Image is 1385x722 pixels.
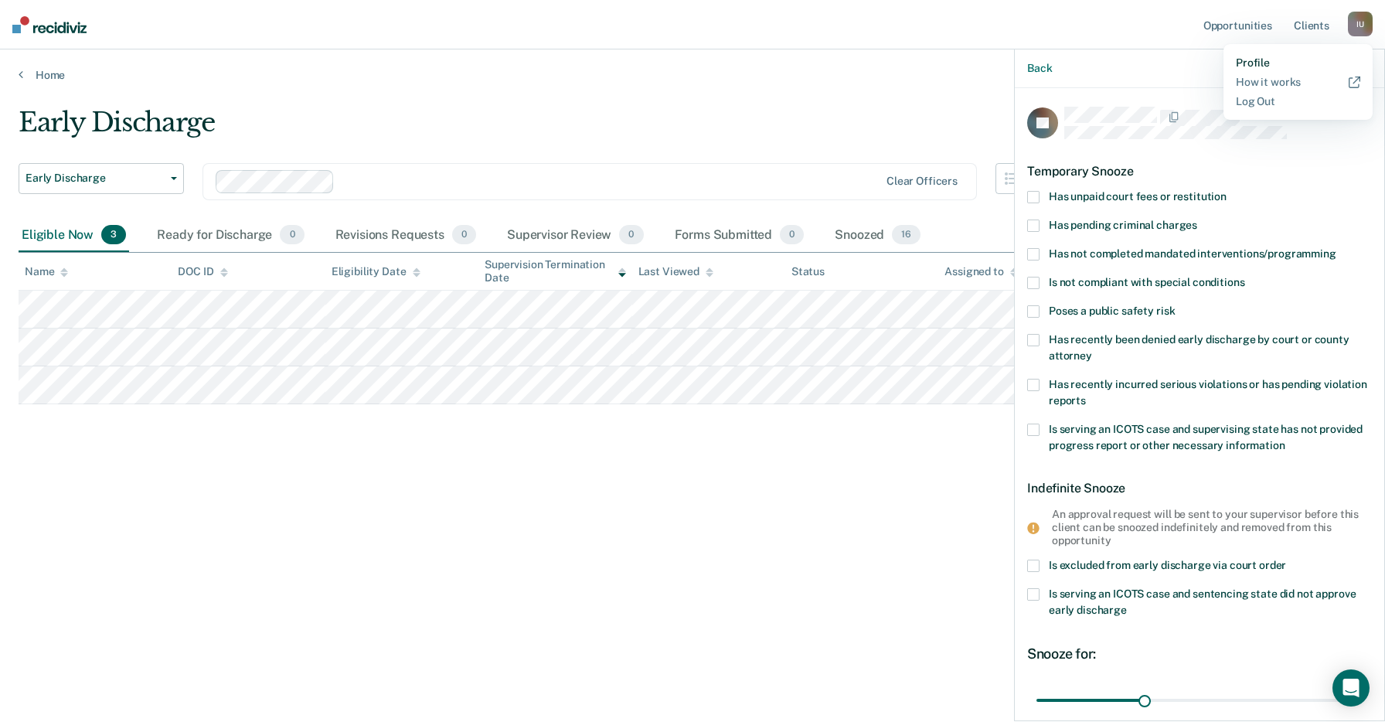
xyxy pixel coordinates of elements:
[1027,62,1052,75] button: Back
[26,172,165,185] span: Early Discharge
[19,219,129,253] div: Eligible Now
[1049,559,1286,571] span: Is excluded from early discharge via court order
[19,68,1366,82] a: Home
[485,258,625,284] div: Supervision Termination Date
[1049,305,1175,317] span: Poses a public safety risk
[791,265,825,278] div: Status
[638,265,713,278] div: Last Viewed
[886,175,958,188] div: Clear officers
[1348,12,1373,36] div: I U
[12,16,87,33] img: Recidiviz
[672,219,808,253] div: Forms Submitted
[832,219,924,253] div: Snoozed
[1052,508,1359,547] div: An approval request will be sent to your supervisor before this client can be snoozed indefinitel...
[25,265,68,278] div: Name
[19,107,1057,151] div: Early Discharge
[1236,95,1360,108] a: Log Out
[101,225,126,245] span: 3
[944,265,1017,278] div: Assigned to
[504,219,647,253] div: Supervisor Review
[1049,190,1227,203] span: Has unpaid court fees or restitution
[1236,56,1360,70] a: Profile
[154,219,307,253] div: Ready for Discharge
[1049,219,1197,231] span: Has pending criminal charges
[1049,587,1356,616] span: Is serving an ICOTS case and sentencing state did not approve early discharge
[332,219,479,253] div: Revisions Requests
[452,225,476,245] span: 0
[1236,76,1360,89] a: How it works
[892,225,920,245] span: 16
[280,225,304,245] span: 0
[332,265,420,278] div: Eligibility Date
[1049,247,1336,260] span: Has not completed mandated interventions/programming
[1049,423,1363,451] span: Is serving an ICOTS case and supervising state has not provided progress report or other necessar...
[1332,669,1370,707] div: Open Intercom Messenger
[1049,378,1367,407] span: Has recently incurred serious violations or has pending violation reports
[1027,152,1372,191] div: Temporary Snooze
[1049,333,1349,362] span: Has recently been denied early discharge by court or county attorney
[1027,468,1372,508] div: Indefinite Snooze
[619,225,643,245] span: 0
[1027,645,1372,662] div: Snooze for:
[780,225,804,245] span: 0
[1049,276,1244,288] span: Is not compliant with special conditions
[178,265,227,278] div: DOC ID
